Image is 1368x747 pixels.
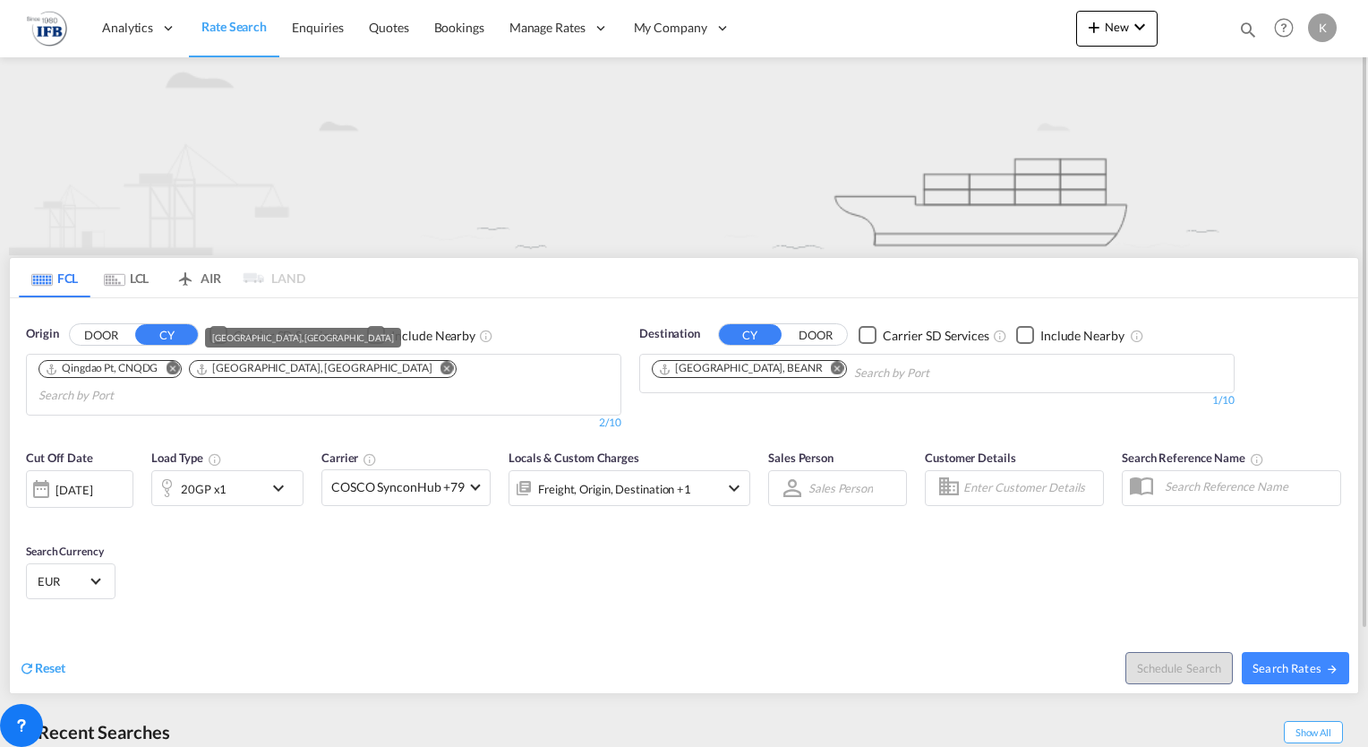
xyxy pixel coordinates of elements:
[331,478,465,496] span: COSCO SynconHub +79
[925,451,1015,465] span: Customer Details
[1250,452,1264,467] md-icon: Your search will be saved by the below given name
[807,475,875,501] md-select: Sales Person
[1242,652,1349,684] button: Search Ratesicon-arrow-right
[26,416,621,431] div: 2/10
[1326,663,1338,675] md-icon: icon-arrow-right
[19,258,90,297] md-tab-item: FCL
[10,298,1358,692] div: OriginDOOR CY Checkbox No InkUnchecked: Search for CY (Container Yard) services for all selected ...
[509,470,750,506] div: Freight Origin Destination Factory Stuffingicon-chevron-down
[719,324,782,345] button: CY
[90,258,162,297] md-tab-item: LCL
[154,361,181,379] button: Remove
[208,452,222,467] md-icon: icon-information-outline
[268,477,298,499] md-icon: icon-chevron-down
[1125,652,1233,684] button: Note: By default Schedule search will only considerorigin ports, destination ports and cut off da...
[768,451,834,465] span: Sales Person
[151,470,304,506] div: 20GP x1icon-chevron-down
[634,19,707,37] span: My Company
[151,451,222,465] span: Load Type
[212,328,393,348] div: [GEOGRAPHIC_DATA], [GEOGRAPHIC_DATA]
[135,324,198,345] button: CY
[1269,13,1299,43] span: Help
[1156,473,1340,500] input: Search Reference Name
[1253,661,1338,675] span: Search Rates
[175,268,196,281] md-icon: icon-airplane
[367,325,475,344] md-checkbox: Checkbox No Ink
[479,329,493,343] md-icon: Unchecked: Ignores neighbouring ports when fetching rates.Checked : Includes neighbouring ports w...
[363,452,377,467] md-icon: The selected Trucker/Carrierwill be displayed in the rate results If the rates are from another f...
[1076,11,1158,47] button: icon-plus 400-fgNewicon-chevron-down
[36,568,106,594] md-select: Select Currency: € EUREuro
[1040,327,1124,345] div: Include Nearby
[26,451,93,465] span: Cut Off Date
[209,325,340,344] md-checkbox: Checkbox No Ink
[1122,451,1264,465] span: Search Reference Name
[649,355,1031,388] md-chips-wrap: Chips container. Use arrow keys to select chips.
[369,20,408,35] span: Quotes
[102,19,153,37] span: Analytics
[26,325,58,343] span: Origin
[26,545,104,558] span: Search Currency
[292,20,344,35] span: Enquiries
[819,361,846,379] button: Remove
[429,361,456,379] button: Remove
[26,505,39,529] md-datepicker: Select
[9,57,1359,255] img: new-FCL.png
[70,325,133,346] button: DOOR
[321,451,377,465] span: Carrier
[639,393,1235,408] div: 1/10
[784,325,847,346] button: DOOR
[1238,20,1258,47] div: icon-magnify
[1129,16,1150,38] md-icon: icon-chevron-down
[38,382,209,410] input: Chips input.
[509,451,639,465] span: Locals & Custom Charges
[45,361,161,376] div: Press delete to remove this chip.
[993,329,1007,343] md-icon: Unchecked: Search for CY (Container Yard) services for all selected carriers.Checked : Search for...
[19,659,65,679] div: icon-refreshReset
[19,258,305,297] md-pagination-wrapper: Use the left and right arrow keys to navigate between tabs
[538,477,691,502] div: Freight Origin Destination Factory Stuffing
[391,327,475,345] div: Include Nearby
[1083,20,1150,34] span: New
[658,361,823,376] div: Antwerp, BEANR
[26,470,133,508] div: [DATE]
[1284,721,1343,743] span: Show All
[195,361,435,376] div: Press delete to remove this chip.
[234,327,340,345] div: Carrier SD Services
[963,475,1098,502] input: Enter Customer Details
[1308,13,1337,42] div: K
[1130,329,1144,343] md-icon: Unchecked: Ignores neighbouring ports when fetching rates.Checked : Includes neighbouring ports w...
[45,361,158,376] div: Qingdao Pt, CNQDG
[19,660,35,676] md-icon: icon-refresh
[639,325,700,343] span: Destination
[1016,325,1124,344] md-checkbox: Checkbox No Ink
[201,19,267,34] span: Rate Search
[1238,20,1258,39] md-icon: icon-magnify
[56,482,92,498] div: [DATE]
[859,325,989,344] md-checkbox: Checkbox No Ink
[27,8,67,48] img: b4b53bb0256b11ee9ca18b7abc72fd7f.png
[38,573,88,589] span: EUR
[883,327,989,345] div: Carrier SD Services
[509,19,586,37] span: Manage Rates
[723,477,745,499] md-icon: icon-chevron-down
[35,660,65,675] span: Reset
[1083,16,1105,38] md-icon: icon-plus 400-fg
[162,258,234,297] md-tab-item: AIR
[36,355,611,410] md-chips-wrap: Chips container. Use arrow keys to select chips.
[195,361,432,376] div: Qingdao, CNTAO
[1269,13,1308,45] div: Help
[181,477,227,502] div: 20GP x1
[854,359,1024,388] input: Chips input.
[434,20,484,35] span: Bookings
[658,361,826,376] div: Press delete to remove this chip.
